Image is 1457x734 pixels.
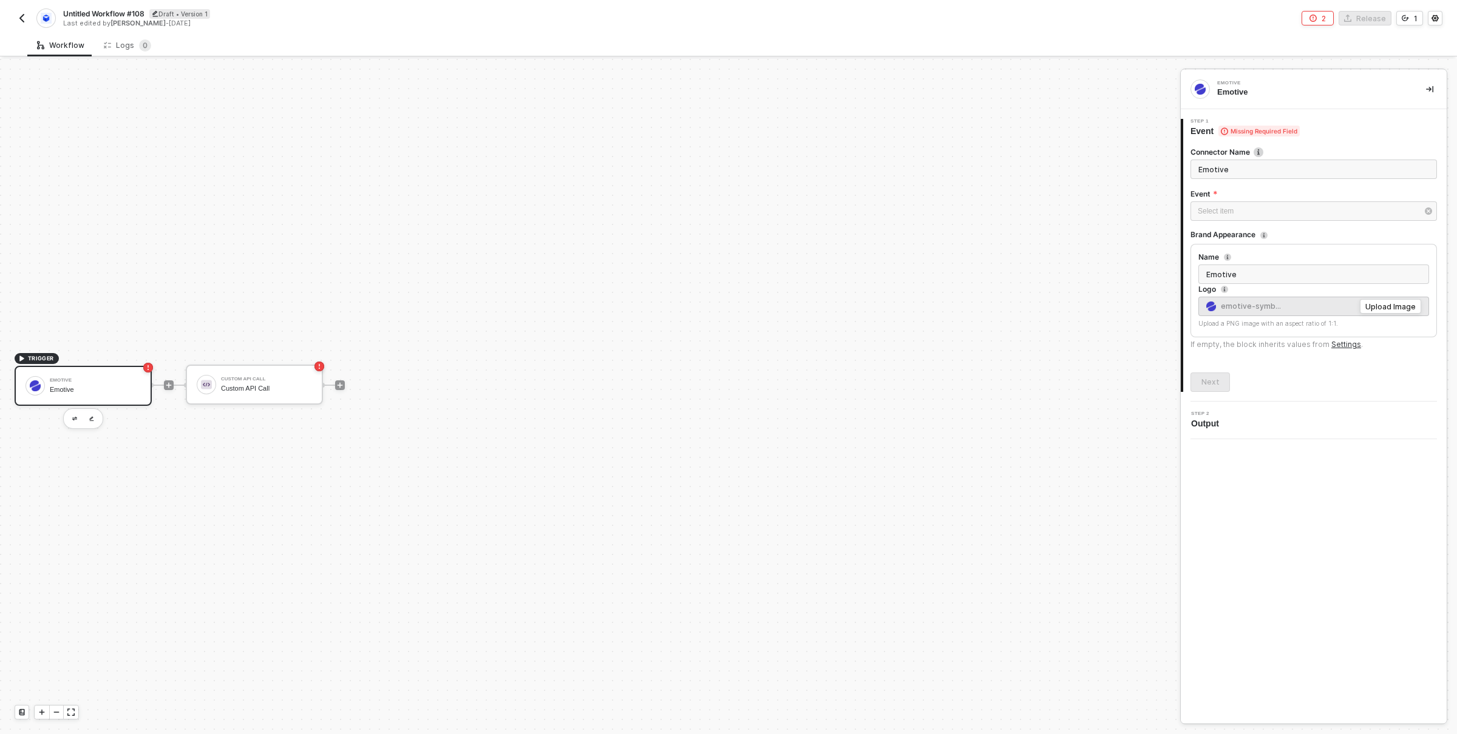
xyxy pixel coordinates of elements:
input: Enter description [1190,160,1437,179]
div: 2 [1322,13,1326,24]
span: icon-info [1221,286,1228,293]
span: Event [1190,125,1300,137]
div: 1 [1414,13,1418,24]
div: If empty, the block inherits values from . [1190,340,1363,349]
img: integration-icon [41,13,51,24]
div: Upload Image [1365,301,1416,312]
button: edit-cred [84,411,99,426]
button: back [15,11,29,25]
span: icon-info [1224,254,1231,261]
div: Logs [104,39,151,52]
sup: 0 [139,39,151,52]
img: integration-icon [1195,84,1206,95]
span: emotive-symb... [1206,300,1281,313]
button: Next [1190,372,1230,392]
a: Settings [1331,340,1361,349]
img: edit-cred [72,417,77,421]
div: Custom API Call [221,377,312,382]
span: Untitled Workflow #108 [63,8,144,19]
span: icon-play [18,355,25,362]
span: Step 2 [1191,411,1224,416]
img: edit-cred [89,416,94,422]
img: icon-info [1254,147,1263,157]
span: icon-play [165,382,172,389]
img: back [17,13,27,23]
span: TRIGGER [28,354,54,363]
span: icon-minus [53,709,60,716]
span: icon-error-page [1309,15,1317,22]
span: icon-edit [152,10,158,17]
label: Connector Name [1190,147,1437,157]
label: Event [1190,189,1437,199]
span: icon-error-page [143,363,153,372]
img: icon [30,380,41,391]
div: Logo [1198,285,1216,294]
div: Emotive [50,378,141,383]
span: icon-expand [67,709,75,716]
img: Account Icon [1206,301,1216,311]
span: Upload a PNG image with an aspect ratio of 1:1. [1198,320,1338,327]
span: Output [1191,417,1224,429]
span: icon-info [1260,232,1268,239]
div: Draft • Version 1 [149,9,210,19]
div: Brand Appearance [1190,230,1255,240]
button: 1 [1396,11,1423,25]
span: Step 1 [1190,119,1300,124]
span: icon-collapse-right [1426,86,1433,93]
button: Release [1339,11,1391,25]
img: icon [201,379,212,390]
button: 2 [1302,11,1334,25]
div: Name [1198,252,1219,262]
span: icon-play [336,382,344,389]
div: Emotive [1217,81,1399,86]
button: Upload Image [1360,299,1421,314]
span: icon-error-page [314,362,324,371]
span: icon-settings [1432,15,1439,22]
span: icon-versioning [1402,15,1409,22]
div: Emotive [1217,87,1407,98]
span: [PERSON_NAME] [110,19,166,27]
input: Please enter a name [1198,264,1429,284]
div: Custom API Call [221,385,312,392]
span: Missing Required Field [1218,126,1300,136]
span: icon-play [38,709,46,716]
div: Last edited by - [DATE] [63,19,727,28]
div: Step 1Event Missing Required FieldConnector Nameicon-infoEventBrand AppearanceNameLogoAccount Ico... [1181,119,1447,392]
div: Emotive [50,386,141,394]
div: Workflow [37,41,84,50]
button: edit-cred [67,411,82,426]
